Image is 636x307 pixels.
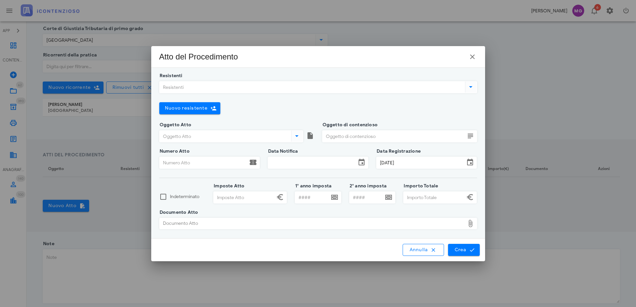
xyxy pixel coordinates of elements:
input: Importo Totale [404,192,465,203]
input: Oggetto di contenzioso [323,131,465,142]
label: Imposte Atto [212,183,245,189]
input: Oggetto Atto [160,131,290,142]
label: Documento Atto [158,209,198,216]
input: Resistenti [160,82,464,93]
label: Indeterminato [170,193,206,200]
label: Data Registrazione [375,148,421,155]
label: 1° anno imposta [293,183,332,189]
span: Annulla [409,247,438,253]
input: #### [295,192,329,203]
button: Annulla [403,244,444,256]
span: Nuovo resistente [165,105,208,111]
label: Resistenti [158,72,183,79]
label: Numero Atto [158,148,190,155]
div: Atto del Procedimento [159,51,238,62]
div: Documento Atto [160,218,465,229]
label: 2° anno imposta [348,183,387,189]
input: Numero Atto [160,157,248,168]
button: Nuovo resistente [159,102,220,114]
button: Crea [448,244,479,256]
label: Oggetto Atto [158,122,192,128]
span: Crea [454,247,473,253]
label: Oggetto di contenzioso [321,122,378,128]
input: Imposte Atto [214,192,275,203]
input: #### [350,192,384,203]
label: Importo Totale [402,183,438,189]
